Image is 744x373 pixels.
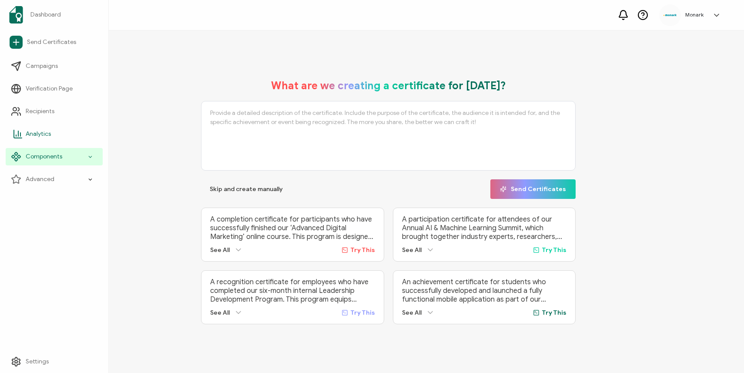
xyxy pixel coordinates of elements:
img: 0563c257-c268-459f-8f5a-943513c310c2.png [664,14,677,16]
span: Send Certificates [27,38,76,47]
p: A participation certificate for attendees of our Annual AI & Machine Learning Summit, which broug... [402,215,567,241]
span: Try This [542,246,566,254]
span: Try This [350,246,375,254]
a: Analytics [6,125,103,143]
img: sertifier-logomark-colored.svg [9,6,23,24]
a: Recipients [6,103,103,120]
span: See All [402,309,422,316]
span: Campaigns [26,62,58,71]
span: Advanced [26,175,54,184]
p: A recognition certificate for employees who have completed our six-month internal Leadership Deve... [210,278,375,304]
span: Dashboard [30,10,61,19]
span: Recipients [26,107,54,116]
button: Send Certificates [490,179,576,199]
span: Send Certificates [500,186,566,192]
h1: What are we creating a certificate for [DATE]? [271,79,506,92]
span: Try This [350,309,375,316]
a: Verification Page [6,80,103,97]
span: Verification Page [26,84,73,93]
p: An achievement certificate for students who successfully developed and launched a fully functiona... [402,278,567,304]
p: A completion certificate for participants who have successfully finished our ‘Advanced Digital Ma... [210,215,375,241]
a: Dashboard [6,3,103,27]
a: Campaigns [6,57,103,75]
button: Skip and create manually [201,179,292,199]
span: See All [210,309,230,316]
span: Settings [26,357,49,366]
span: Components [26,152,62,161]
h5: Monark [685,12,704,18]
span: Try This [542,309,566,316]
span: Skip and create manually [210,186,283,192]
span: See All [210,246,230,254]
span: See All [402,246,422,254]
a: Settings [6,353,103,370]
a: Send Certificates [6,32,103,52]
span: Analytics [26,130,51,138]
